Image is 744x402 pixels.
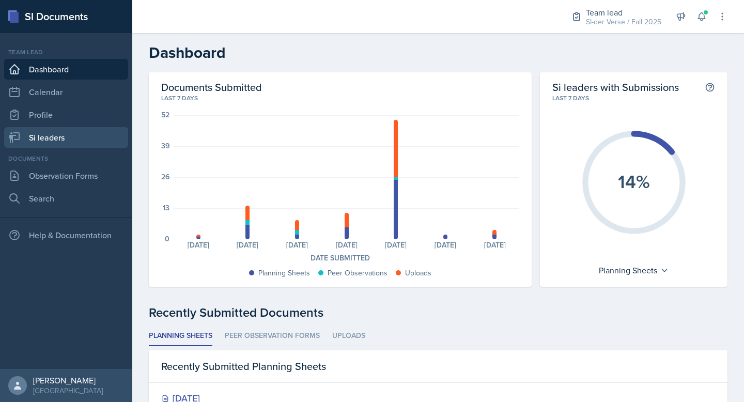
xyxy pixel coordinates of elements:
div: 39 [161,142,169,149]
div: SI-der Verse / Fall 2025 [586,17,661,27]
li: Planning Sheets [149,326,212,346]
div: Peer Observations [328,268,388,279]
a: Profile [4,104,128,125]
a: Calendar [4,82,128,102]
li: Peer Observation Forms [225,326,320,346]
div: Help & Documentation [4,225,128,245]
li: Uploads [332,326,365,346]
div: [PERSON_NAME] [33,375,103,385]
div: [DATE] [322,241,371,249]
div: [DATE] [470,241,520,249]
div: Uploads [405,268,431,279]
text: 14% [618,168,650,195]
div: 26 [161,173,169,180]
div: [DATE] [421,241,470,249]
div: [DATE] [371,241,421,249]
div: [GEOGRAPHIC_DATA] [33,385,103,396]
div: [DATE] [223,241,273,249]
a: Observation Forms [4,165,128,186]
a: Search [4,188,128,209]
div: Planning Sheets [258,268,310,279]
div: [DATE] [174,241,223,249]
div: Date Submitted [161,253,519,264]
div: 0 [165,235,169,242]
div: Last 7 days [552,94,715,103]
div: [DATE] [272,241,322,249]
div: Team lead [4,48,128,57]
div: 52 [161,111,169,118]
h2: Si leaders with Submissions [552,81,679,94]
div: Team lead [586,6,661,19]
h2: Documents Submitted [161,81,519,94]
div: 13 [163,204,169,211]
div: Planning Sheets [594,262,674,279]
div: Documents [4,154,128,163]
div: Recently Submitted Documents [149,303,727,322]
div: Last 7 days [161,94,519,103]
a: Dashboard [4,59,128,80]
div: Recently Submitted Planning Sheets [149,350,727,383]
a: Si leaders [4,127,128,148]
h2: Dashboard [149,43,727,62]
